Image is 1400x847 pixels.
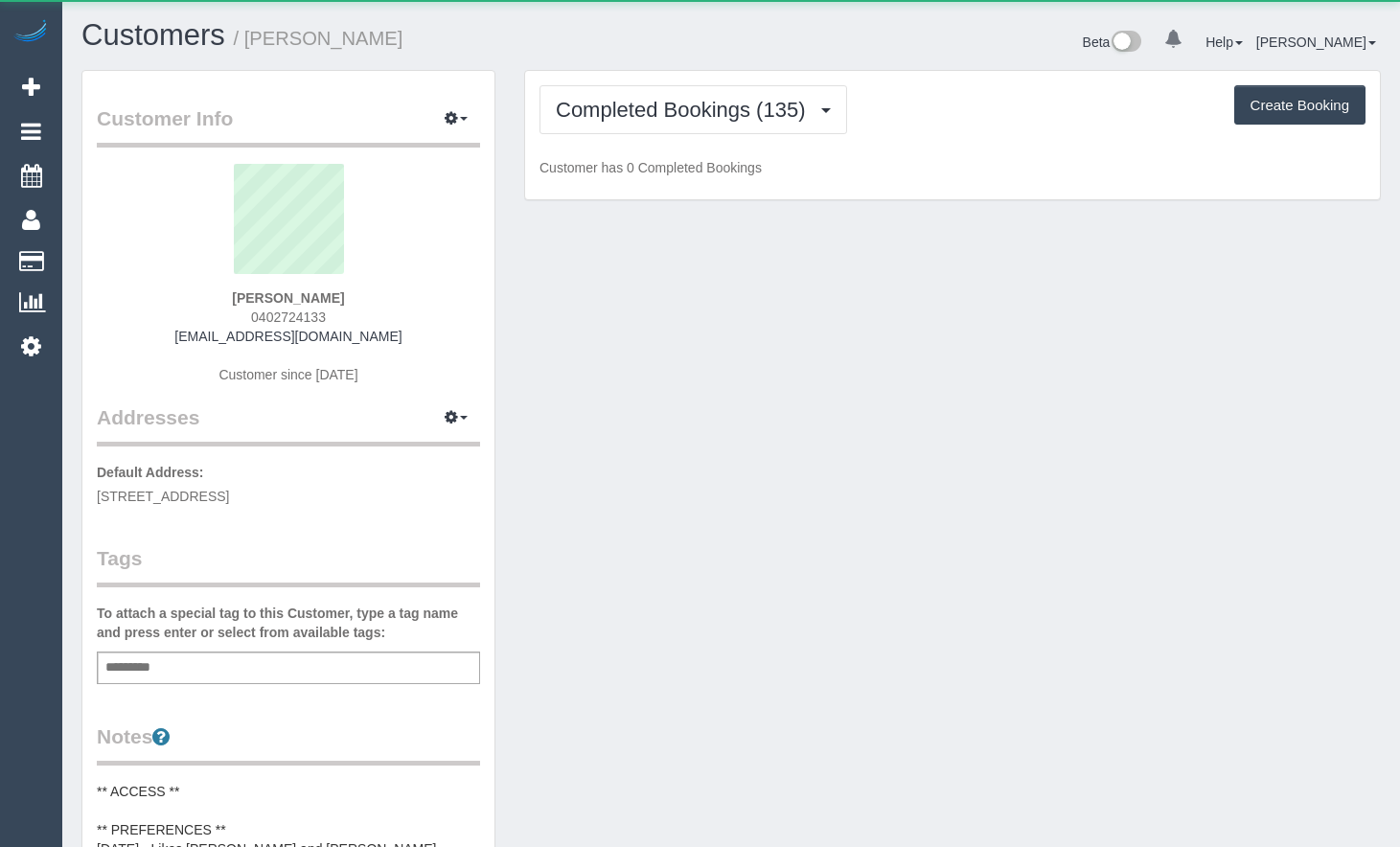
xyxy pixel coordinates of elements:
button: Create Booking [1234,85,1366,126]
img: Automaid Logo [11,19,50,46]
a: [EMAIL_ADDRESS][DOMAIN_NAME] [174,329,402,344]
p: Customer has 0 Completed Bookings [539,158,1366,177]
span: Customer since [DATE] [218,367,357,382]
legend: Customer Info [97,104,480,148]
a: [PERSON_NAME] [1256,34,1376,50]
span: Completed Bookings (135) [556,98,815,122]
small: / [PERSON_NAME] [234,28,403,49]
label: To attach a special tag to this Customer, type a tag name and press enter or select from availabl... [97,604,480,642]
span: [STREET_ADDRESS] [97,489,229,504]
a: Beta [1083,34,1142,50]
legend: Tags [97,544,480,587]
label: Default Address: [97,463,204,482]
legend: Notes [97,722,480,766]
strong: [PERSON_NAME] [232,290,344,306]
a: Customers [81,18,225,52]
img: New interface [1110,31,1141,56]
a: Help [1205,34,1243,50]
span: 0402724133 [251,309,326,325]
button: Completed Bookings (135) [539,85,847,134]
